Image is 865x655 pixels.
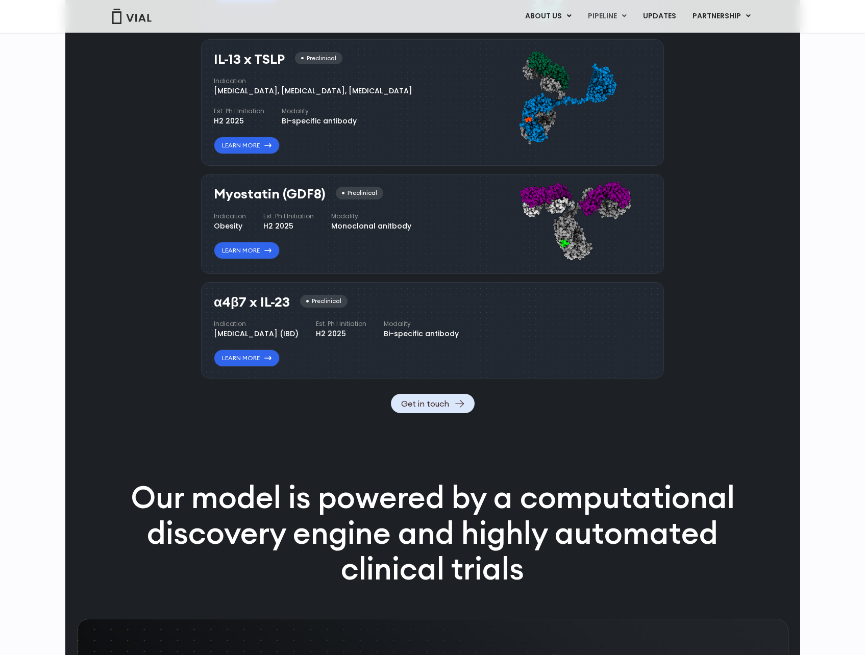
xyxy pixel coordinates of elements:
p: Our model is powered by a computational discovery engine and highly automated clinical trials [104,480,761,586]
a: ABOUT USMenu Toggle [517,8,579,25]
a: PIPELINEMenu Toggle [580,8,634,25]
a: Learn More [214,349,280,367]
img: Vial Logo [111,9,152,24]
div: H2 2025 [263,221,314,232]
h4: Modality [331,212,411,221]
div: Obesity [214,221,246,232]
div: [MEDICAL_DATA], [MEDICAL_DATA], [MEDICAL_DATA] [214,86,412,96]
a: Get in touch [391,394,475,413]
a: PARTNERSHIPMenu Toggle [684,8,759,25]
h4: Modality [384,319,459,329]
a: Learn More [214,242,280,259]
div: Preclinical [336,187,383,199]
div: Monoclonal anitbody [331,221,411,232]
div: H2 2025 [316,329,366,339]
div: Preclinical [300,295,348,308]
h3: Myostatin (GDF8) [214,187,326,201]
h4: Est. Ph I Initiation [263,212,314,221]
div: [MEDICAL_DATA] (IBD) [214,329,299,339]
div: Bi-specific antibody [282,116,357,127]
h4: Est. Ph I Initiation [316,319,366,329]
a: Learn More [214,137,280,154]
h3: α4β7 x IL-23 [214,295,290,310]
a: UPDATES [635,8,684,25]
h4: Est. Ph I Initiation [214,107,264,116]
div: Preclinical [295,52,342,65]
div: Bi-specific antibody [384,329,459,339]
div: H2 2025 [214,116,264,127]
h4: Modality [282,107,357,116]
h4: Indication [214,212,246,221]
h4: Indication [214,319,299,329]
h4: Indication [214,77,412,86]
h3: IL-13 x TSLP [214,52,285,67]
